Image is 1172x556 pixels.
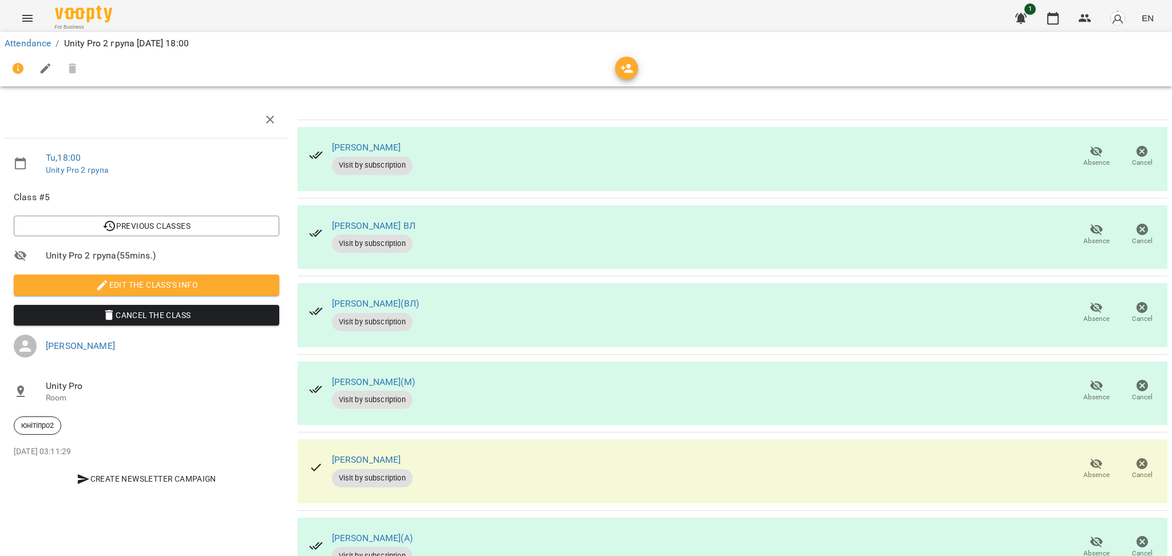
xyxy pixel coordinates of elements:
a: [PERSON_NAME] [46,340,115,351]
a: [PERSON_NAME](А) [332,533,413,543]
span: Unity Pro 2 група ( 55 mins. ) [46,249,279,263]
img: Voopty Logo [55,6,112,22]
span: Visit by subscription [332,239,413,249]
a: Tu , 18:00 [46,152,81,163]
button: Edit the class's Info [14,275,279,295]
span: Visit by subscription [332,473,413,483]
button: Menu [14,5,41,32]
button: Cancel [1119,453,1165,485]
a: Attendance [5,38,51,49]
span: Visit by subscription [332,317,413,327]
a: [PERSON_NAME] ВЛ [332,220,415,231]
span: Visit by subscription [332,160,413,170]
span: Cancel the class [23,308,270,322]
button: Absence [1074,219,1119,251]
span: Create Newsletter Campaign [18,472,275,486]
div: юнітіпро2 [14,416,61,435]
button: Absence [1074,453,1119,485]
button: Absence [1074,297,1119,329]
button: EN [1137,7,1158,29]
span: Absence [1083,470,1110,480]
a: [PERSON_NAME] [332,454,401,465]
span: юнітіпро2 [14,420,61,431]
span: Cancel [1132,236,1153,246]
span: Unity Pro [46,379,279,393]
button: Cancel [1119,141,1165,173]
span: Cancel [1132,158,1153,168]
nav: breadcrumb [5,37,1167,50]
button: Cancel the class [14,305,279,325]
button: Cancel [1119,297,1165,329]
span: EN [1142,12,1154,24]
button: Cancel [1119,219,1165,251]
p: Room [46,392,279,404]
a: [PERSON_NAME] [332,142,401,153]
button: Previous Classes [14,216,279,236]
span: Edit the class's Info [23,278,270,292]
span: Absence [1083,392,1110,402]
span: Cancel [1132,314,1153,324]
span: Cancel [1132,470,1153,480]
span: Visit by subscription [332,395,413,405]
li: / [56,37,59,50]
span: Class #5 [14,190,279,204]
img: avatar_s.png [1110,10,1126,26]
button: Absence [1074,375,1119,407]
button: Absence [1074,141,1119,173]
span: Absence [1083,158,1110,168]
span: 1 [1024,3,1036,15]
span: Previous Classes [23,219,270,233]
p: Unity Pro 2 група [DATE] 18:00 [64,37,189,50]
p: [DATE] 03:11:29 [14,446,279,458]
a: [PERSON_NAME](М) [332,376,415,387]
span: Absence [1083,236,1110,246]
span: For Business [55,23,112,31]
a: Unity Pro 2 група [46,165,109,174]
span: Cancel [1132,392,1153,402]
span: Absence [1083,314,1110,324]
button: Cancel [1119,375,1165,407]
button: Create Newsletter Campaign [14,468,279,489]
a: [PERSON_NAME](ВЛ) [332,298,419,309]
